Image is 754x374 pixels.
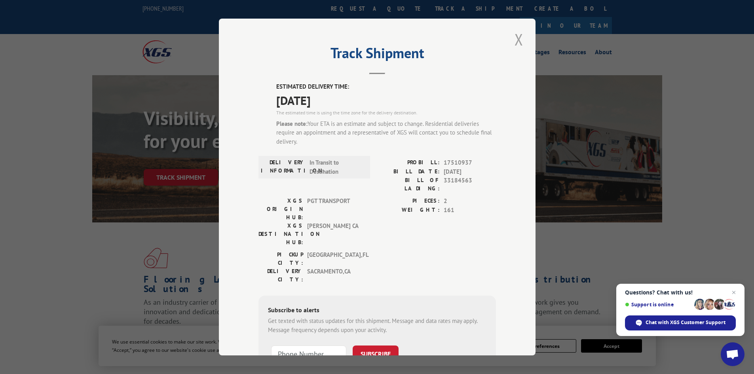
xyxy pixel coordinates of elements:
span: In Transit to Destination [310,158,363,176]
a: Open chat [721,342,745,366]
label: ESTIMATED DELIVERY TIME: [276,82,496,91]
label: WEIGHT: [377,206,440,215]
div: Your ETA is an estimate and subject to change. Residential deliveries require an appointment and ... [276,120,496,146]
strong: Please note: [276,120,308,127]
span: 33184563 [444,176,496,193]
label: PICKUP CITY: [258,251,303,267]
span: SACRAMENTO , CA [307,267,361,284]
span: PGT TRANSPORT [307,197,361,222]
span: 2 [444,197,496,206]
label: XGS DESTINATION HUB: [258,222,303,247]
button: SUBSCRIBE [353,346,399,362]
input: Phone Number [271,346,346,362]
span: 161 [444,206,496,215]
span: Questions? Chat with us! [625,289,736,296]
span: [DATE] [276,91,496,109]
h2: Track Shipment [258,47,496,63]
div: Get texted with status updates for this shipment. Message and data rates may apply. Message frequ... [268,317,486,334]
span: Chat with XGS Customer Support [625,315,736,330]
span: [GEOGRAPHIC_DATA] , FL [307,251,361,267]
label: PIECES: [377,197,440,206]
label: PROBILL: [377,158,440,167]
label: XGS ORIGIN HUB: [258,197,303,222]
span: Chat with XGS Customer Support [646,319,726,326]
button: Close modal [512,28,526,50]
label: DELIVERY CITY: [258,267,303,284]
span: 17510937 [444,158,496,167]
div: The estimated time is using the time zone for the delivery destination. [276,109,496,116]
span: [DATE] [444,167,496,177]
span: [PERSON_NAME] CA [307,222,361,247]
label: BILL OF LADING: [377,176,440,193]
span: Support is online [625,302,691,308]
label: DELIVERY INFORMATION: [261,158,306,176]
div: Subscribe to alerts [268,305,486,317]
label: BILL DATE: [377,167,440,177]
